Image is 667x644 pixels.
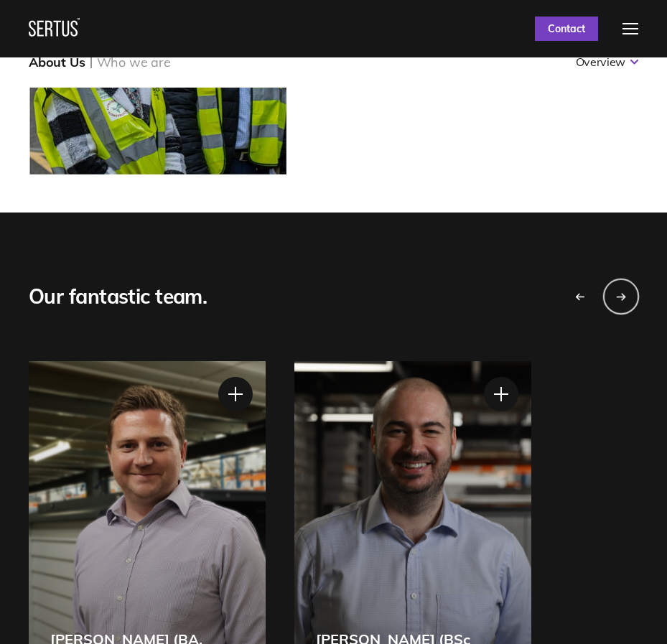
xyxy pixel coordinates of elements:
div: Previous slide [562,279,597,314]
div: Overview [576,55,625,69]
div: About Us [29,54,85,70]
div: Who we are [97,54,171,70]
a: Contact [535,17,598,41]
div: Next slide [603,278,639,314]
iframe: Chat Widget [409,477,667,644]
div: Our fantastic team. [29,284,207,309]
